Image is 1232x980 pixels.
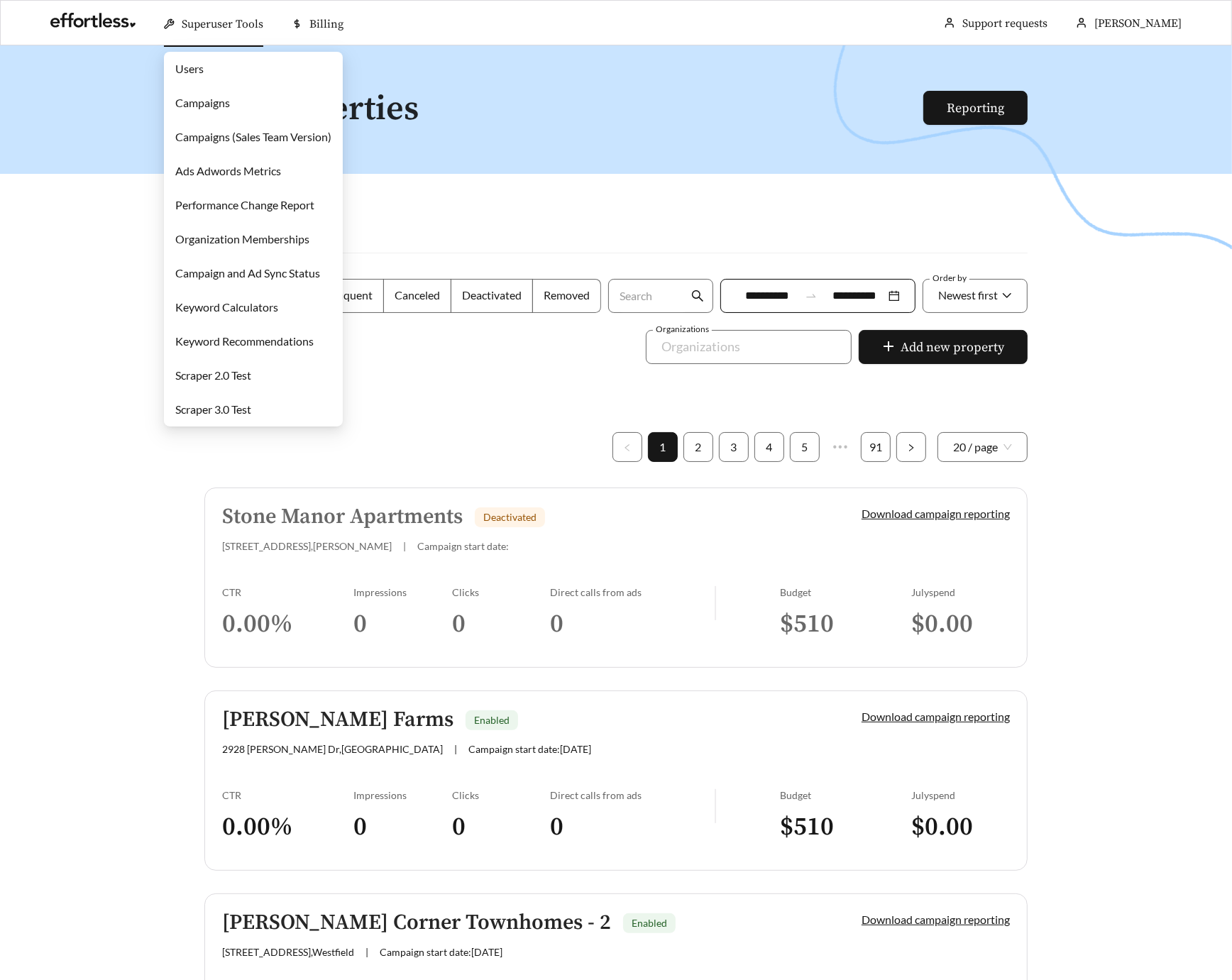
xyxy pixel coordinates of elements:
[1094,16,1182,31] span: [PERSON_NAME]
[222,811,353,843] h3: 0.00 %
[612,432,642,462] li: Previous Page
[317,288,373,302] span: Delinquent
[648,432,678,462] li: 1
[175,96,230,109] a: Campaigns
[862,507,1010,520] a: Download campaign reporting
[612,432,642,462] button: left
[862,710,1010,723] a: Download campaign reporting
[791,433,819,461] a: 5
[551,789,715,801] div: Direct calls from ads
[780,586,911,598] div: Budget
[780,811,911,843] h3: $ 510
[452,789,551,801] div: Clicks
[395,288,440,302] span: Canceled
[551,811,715,843] h3: 0
[222,789,353,801] div: CTR
[544,288,590,302] span: Removed
[353,608,452,640] h3: 0
[452,608,551,640] h3: 0
[309,17,343,31] span: Billing
[483,511,537,523] span: Deactivated
[175,300,278,314] a: Keyword Calculators
[454,743,457,755] span: |
[911,586,1010,598] div: July spend
[175,198,314,211] a: Performance Change Report
[923,91,1028,125] button: Reporting
[947,100,1004,116] a: Reporting
[911,789,1010,801] div: July spend
[805,290,818,302] span: to
[222,708,453,732] h5: [PERSON_NAME] Farms
[204,488,1028,668] a: Stone Manor ApartmentsDeactivated[STREET_ADDRESS],[PERSON_NAME]|Campaign start date:Download camp...
[474,714,510,726] span: Enabled
[719,432,749,462] li: 3
[175,62,204,75] a: Users
[623,444,632,452] span: left
[353,586,452,598] div: Impressions
[715,586,716,620] img: line
[222,586,353,598] div: CTR
[825,432,855,462] span: •••
[907,444,915,452] span: right
[353,789,452,801] div: Impressions
[862,433,890,461] a: 91
[175,164,281,177] a: Ads Adwords Metrics
[175,368,251,382] a: Scraper 2.0 Test
[175,402,251,416] a: Scraper 3.0 Test
[632,917,667,929] span: Enabled
[175,130,331,143] a: Campaigns (Sales Team Version)
[953,433,1012,461] span: 20 / page
[901,338,1004,357] span: Add new property
[204,690,1028,871] a: [PERSON_NAME] FarmsEnabled2928 [PERSON_NAME] Dr,[GEOGRAPHIC_DATA]|Campaign start date:[DATE]Downl...
[715,789,716,823] img: line
[938,288,998,302] span: Newest first
[222,608,353,640] h3: 0.00 %
[754,432,784,462] li: 4
[911,608,1010,640] h3: $ 0.00
[353,811,452,843] h3: 0
[825,432,855,462] li: Next 5 Pages
[468,743,591,755] span: Campaign start date: [DATE]
[380,946,502,958] span: Campaign start date: [DATE]
[222,505,463,529] h5: Stone Manor Apartments
[551,586,715,598] div: Direct calls from ads
[452,586,551,598] div: Clicks
[962,16,1047,31] a: Support requests
[222,911,611,935] h5: [PERSON_NAME] Corner Townhomes - 2
[175,266,320,280] a: Campaign and Ad Sync Status
[896,432,926,462] button: right
[755,433,783,461] a: 4
[649,433,677,461] a: 1
[720,433,748,461] a: 3
[780,789,911,801] div: Budget
[182,17,263,31] span: Superuser Tools
[882,340,895,356] span: plus
[175,232,309,246] a: Organization Memberships
[683,432,713,462] li: 2
[859,330,1028,364] button: plusAdd new property
[222,946,354,958] span: [STREET_ADDRESS] , Westfield
[691,290,704,302] span: search
[551,608,715,640] h3: 0
[862,913,1010,926] a: Download campaign reporting
[403,540,406,552] span: |
[222,743,443,755] span: 2928 [PERSON_NAME] Dr , [GEOGRAPHIC_DATA]
[805,290,818,302] span: swap-right
[896,432,926,462] li: Next Page
[417,540,509,552] span: Campaign start date:
[222,540,392,552] span: [STREET_ADDRESS] , [PERSON_NAME]
[175,334,314,348] a: Keyword Recommendations
[911,811,1010,843] h3: $ 0.00
[861,432,891,462] li: 91
[204,91,925,128] h1: All Properties
[937,432,1028,462] div: Page Size
[365,946,368,958] span: |
[790,432,820,462] li: 5
[462,288,522,302] span: Deactivated
[452,811,551,843] h3: 0
[780,608,911,640] h3: $ 510
[684,433,713,461] a: 2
